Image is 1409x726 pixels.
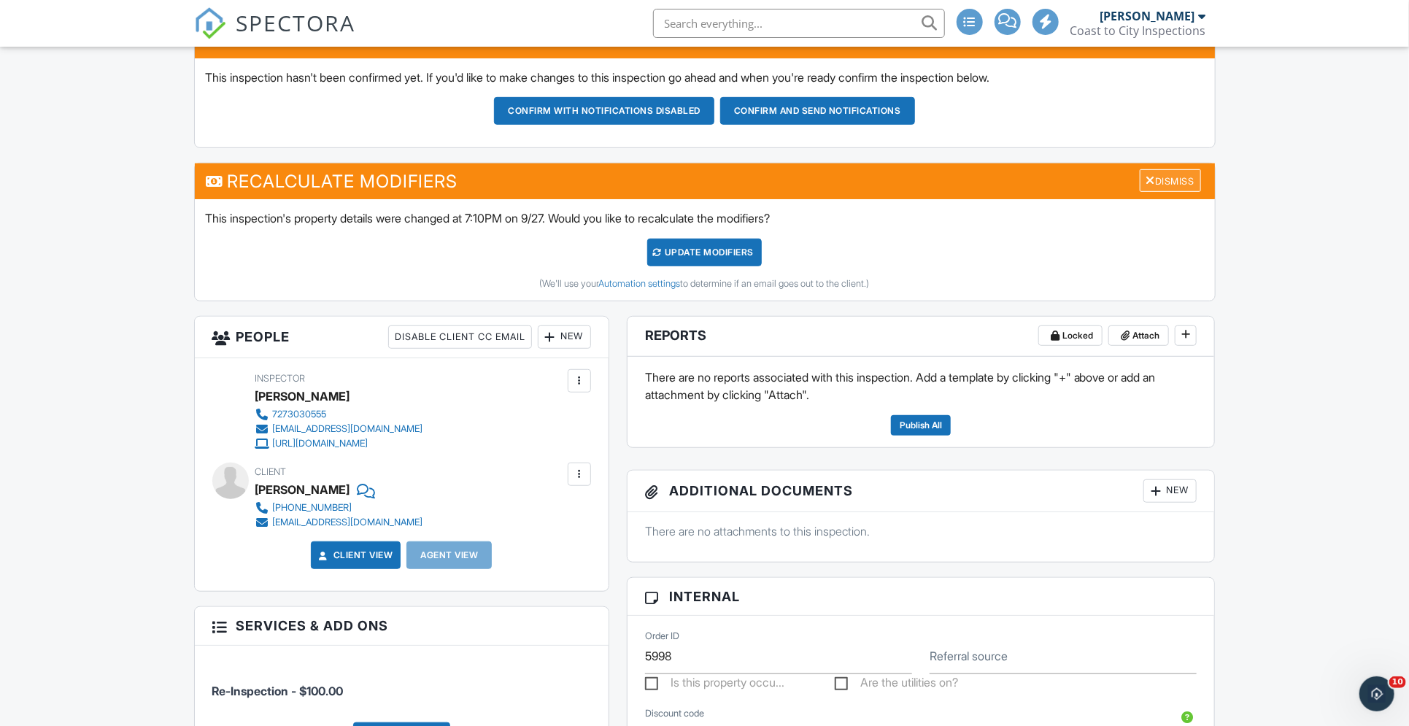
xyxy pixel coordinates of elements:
[194,7,226,39] img: The Best Home Inspection Software - Spectora
[538,325,591,349] div: New
[653,9,945,38] input: Search everything...
[255,385,350,407] div: [PERSON_NAME]
[645,523,1197,539] p: There are no attachments to this inspection.
[255,373,306,384] span: Inspector
[647,239,762,266] div: UPDATE Modifiers
[273,423,423,435] div: [EMAIL_ADDRESS][DOMAIN_NAME]
[645,707,704,720] label: Discount code
[255,466,287,477] span: Client
[236,7,356,38] span: SPECTORA
[255,436,423,451] a: [URL][DOMAIN_NAME]
[255,407,423,422] a: 7273030555
[628,471,1215,512] h3: Additional Documents
[255,422,423,436] a: [EMAIL_ADDRESS][DOMAIN_NAME]
[645,630,679,643] label: Order ID
[206,278,1204,290] div: (We'll use your to determine if an email goes out to the client.)
[195,607,609,645] h3: Services & Add ons
[1389,676,1406,688] span: 10
[930,648,1008,664] label: Referral source
[273,502,352,514] div: [PHONE_NUMBER]
[599,278,681,289] a: Automation settings
[835,676,958,694] label: Are the utilities on?
[195,199,1215,300] div: This inspection's property details were changed at 7:10PM on 9/27. Would you like to recalculate ...
[273,438,368,449] div: [URL][DOMAIN_NAME]
[316,548,393,563] a: Client View
[195,317,609,358] h3: People
[212,684,344,698] span: Re-Inspection - $100.00
[1143,479,1197,503] div: New
[628,578,1215,616] h3: Internal
[720,97,915,125] button: Confirm and send notifications
[195,163,1215,199] h3: Recalculate Modifiers
[1100,9,1195,23] div: [PERSON_NAME]
[494,97,714,125] button: Confirm with notifications disabled
[212,657,591,711] li: Service: Re-Inspection
[206,69,1204,85] p: This inspection hasn't been confirmed yet. If you'd like to make changes to this inspection go ah...
[255,501,423,515] a: [PHONE_NUMBER]
[645,676,784,694] label: Is this property occupied?
[1070,23,1206,38] div: Coast to City Inspections
[388,325,532,349] div: Disable Client CC Email
[1140,169,1201,192] div: Dismiss
[255,479,350,501] div: [PERSON_NAME]
[273,409,327,420] div: 7273030555
[1359,676,1394,711] iframe: Intercom live chat
[273,517,423,528] div: [EMAIL_ADDRESS][DOMAIN_NAME]
[194,20,356,50] a: SPECTORA
[255,515,423,530] a: [EMAIL_ADDRESS][DOMAIN_NAME]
